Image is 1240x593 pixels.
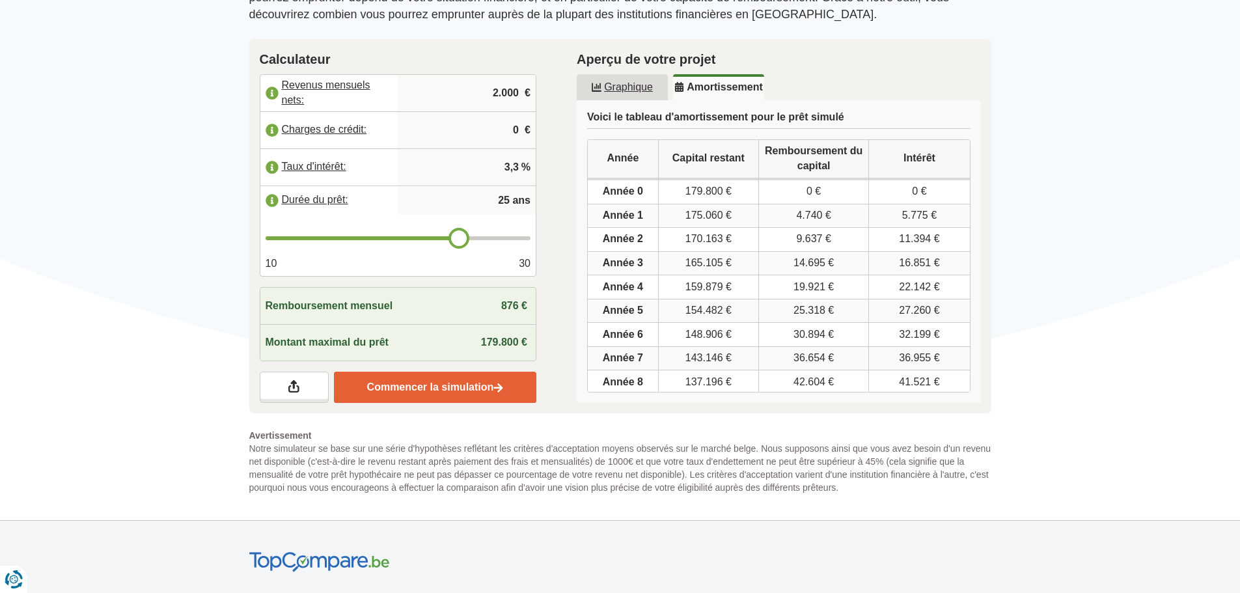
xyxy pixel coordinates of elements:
[659,204,759,228] td: 175.060 €
[577,49,981,69] h2: Aperçu de votre projet
[588,323,659,347] td: Année 6
[266,256,277,271] span: 10
[525,86,530,101] span: €
[759,347,869,371] td: 36.654 €
[659,228,759,252] td: 170.163 €
[869,180,969,204] td: 0 €
[759,323,869,347] td: 30.894 €
[759,180,869,204] td: 0 €
[588,252,659,276] td: Année 3
[588,347,659,371] td: Année 7
[659,299,759,324] td: 154.482 €
[759,299,869,324] td: 25.318 €
[519,256,530,271] span: 30
[659,275,759,299] td: 159.879 €
[260,372,329,403] a: Partagez vos résultats
[659,323,759,347] td: 148.906 €
[481,337,527,348] span: 179.800 €
[592,82,653,92] u: Graphique
[869,275,969,299] td: 22.142 €
[587,111,971,129] h3: Voici le tableau d'amortissement pour le prêt simulé
[759,275,869,299] td: 19.921 €
[588,204,659,228] td: Année 1
[588,370,659,394] td: Année 8
[512,193,530,208] span: ans
[260,186,398,215] label: Durée du prêt:
[759,204,869,228] td: 4.740 €
[869,323,969,347] td: 32.199 €
[869,370,969,394] td: 41.521 €
[249,552,389,572] img: TopCompare
[869,252,969,276] td: 16.851 €
[588,228,659,252] td: Année 2
[501,300,527,311] span: 876 €
[659,140,759,180] th: Capital restant
[260,49,537,69] h2: Calculateur
[759,370,869,394] td: 42.604 €
[588,180,659,204] td: Année 0
[759,228,869,252] td: 9.637 €
[260,116,398,145] label: Charges de crédit:
[525,123,530,138] span: €
[266,299,393,314] span: Remboursement mensuel
[659,180,759,204] td: 179.800 €
[260,153,398,182] label: Taux d'intérêt:
[521,160,530,175] span: %
[759,140,869,180] th: Remboursement du capital
[869,299,969,324] td: 27.260 €
[249,429,991,494] p: Notre simulateur se base sur une série d'hypothèses reflétant les critères d'acceptation moyens o...
[588,140,659,180] th: Année
[659,370,759,394] td: 137.196 €
[403,76,530,111] input: |
[249,429,991,442] span: Avertissement
[403,150,530,185] input: |
[334,372,536,403] a: Commencer la simulation
[266,335,389,350] span: Montant maximal du prêt
[674,82,762,92] u: Amortissement
[659,347,759,371] td: 143.146 €
[403,113,530,148] input: |
[869,228,969,252] td: 11.394 €
[493,383,503,394] img: Commencer la simulation
[869,140,969,180] th: Intérêt
[869,347,969,371] td: 36.955 €
[659,252,759,276] td: 165.105 €
[759,252,869,276] td: 14.695 €
[260,79,398,107] label: Revenus mensuels nets:
[869,204,969,228] td: 5.775 €
[588,275,659,299] td: Année 4
[588,299,659,324] td: Année 5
